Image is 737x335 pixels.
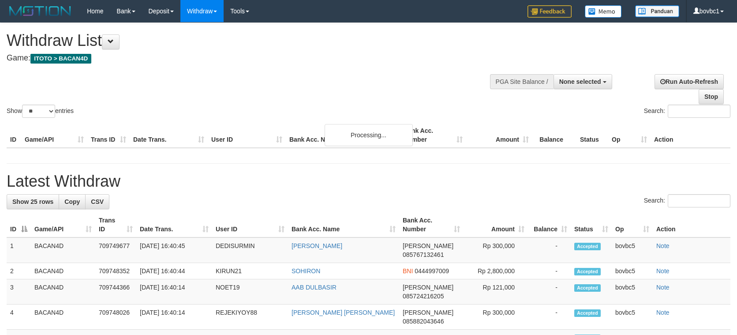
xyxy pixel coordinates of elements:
[87,123,130,148] th: Trans ID
[699,89,724,104] a: Stop
[403,242,453,249] span: [PERSON_NAME]
[464,212,528,237] th: Amount: activate to sort column ascending
[653,212,730,237] th: Action
[651,123,730,148] th: Action
[136,212,212,237] th: Date Trans.: activate to sort column ascending
[212,263,288,279] td: KIRUN21
[403,309,453,316] span: [PERSON_NAME]
[655,74,724,89] a: Run Auto-Refresh
[403,251,444,258] span: Copy 085767132461 to clipboard
[608,123,651,148] th: Op
[212,212,288,237] th: User ID: activate to sort column ascending
[95,212,136,237] th: Trans ID: activate to sort column ascending
[136,237,212,263] td: [DATE] 16:40:45
[576,123,608,148] th: Status
[574,268,601,275] span: Accepted
[7,212,31,237] th: ID: activate to sort column descending
[95,263,136,279] td: 709748352
[288,212,399,237] th: Bank Acc. Name: activate to sort column ascending
[490,74,554,89] div: PGA Site Balance /
[12,198,53,205] span: Show 25 rows
[7,173,730,190] h1: Latest Withdraw
[532,123,576,148] th: Balance
[612,305,653,330] td: bovbc5
[212,305,288,330] td: REJEKIYOY88
[95,279,136,305] td: 709744366
[31,237,95,263] td: BACAN4D
[95,305,136,330] td: 709748026
[656,284,670,291] a: Note
[656,309,670,316] a: Note
[95,237,136,263] td: 709749677
[212,279,288,305] td: NOET19
[292,242,342,249] a: [PERSON_NAME]
[399,212,464,237] th: Bank Acc. Number: activate to sort column ascending
[325,124,413,146] div: Processing...
[528,237,571,263] td: -
[574,284,601,292] span: Accepted
[7,279,31,305] td: 3
[7,305,31,330] td: 4
[528,212,571,237] th: Balance: activate to sort column ascending
[464,305,528,330] td: Rp 300,000
[136,305,212,330] td: [DATE] 16:40:14
[635,5,679,17] img: panduan.png
[644,194,730,207] label: Search:
[464,263,528,279] td: Rp 2,800,000
[91,198,104,205] span: CSV
[571,212,612,237] th: Status: activate to sort column ascending
[22,105,55,118] select: Showentries
[403,267,413,275] span: BNI
[292,267,320,275] a: SOHIRON
[466,123,532,148] th: Amount
[574,309,601,317] span: Accepted
[612,212,653,237] th: Op: activate to sort column ascending
[130,123,208,148] th: Date Trans.
[527,5,572,18] img: Feedback.jpg
[612,279,653,305] td: bovbc5
[612,237,653,263] td: bovbc5
[403,293,444,300] span: Copy 085724216205 to clipboard
[292,309,395,316] a: [PERSON_NAME] [PERSON_NAME]
[7,263,31,279] td: 2
[21,123,87,148] th: Game/API
[656,267,670,275] a: Note
[208,123,286,148] th: User ID
[528,263,571,279] td: -
[644,105,730,118] label: Search:
[136,263,212,279] td: [DATE] 16:40:44
[31,212,95,237] th: Game/API: activate to sort column ascending
[7,105,74,118] label: Show entries
[7,32,483,49] h1: Withdraw List
[415,267,449,275] span: Copy 0444997009 to clipboard
[656,242,670,249] a: Note
[554,74,612,89] button: None selected
[403,284,453,291] span: [PERSON_NAME]
[464,237,528,263] td: Rp 300,000
[59,194,86,209] a: Copy
[668,194,730,207] input: Search:
[559,78,601,85] span: None selected
[7,237,31,263] td: 1
[212,237,288,263] td: DEDISURMIN
[464,279,528,305] td: Rp 121,000
[528,279,571,305] td: -
[574,243,601,250] span: Accepted
[85,194,109,209] a: CSV
[7,4,74,18] img: MOTION_logo.png
[286,123,400,148] th: Bank Acc. Name
[292,284,337,291] a: AAB DULBASIR
[7,54,483,63] h4: Game:
[400,123,466,148] th: Bank Acc. Number
[64,198,80,205] span: Copy
[585,5,622,18] img: Button%20Memo.svg
[403,318,444,325] span: Copy 085882043646 to clipboard
[30,54,91,64] span: ITOTO > BACAN4D
[612,263,653,279] td: bovbc5
[668,105,730,118] input: Search:
[528,305,571,330] td: -
[31,305,95,330] td: BACAN4D
[7,123,21,148] th: ID
[136,279,212,305] td: [DATE] 16:40:14
[31,263,95,279] td: BACAN4D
